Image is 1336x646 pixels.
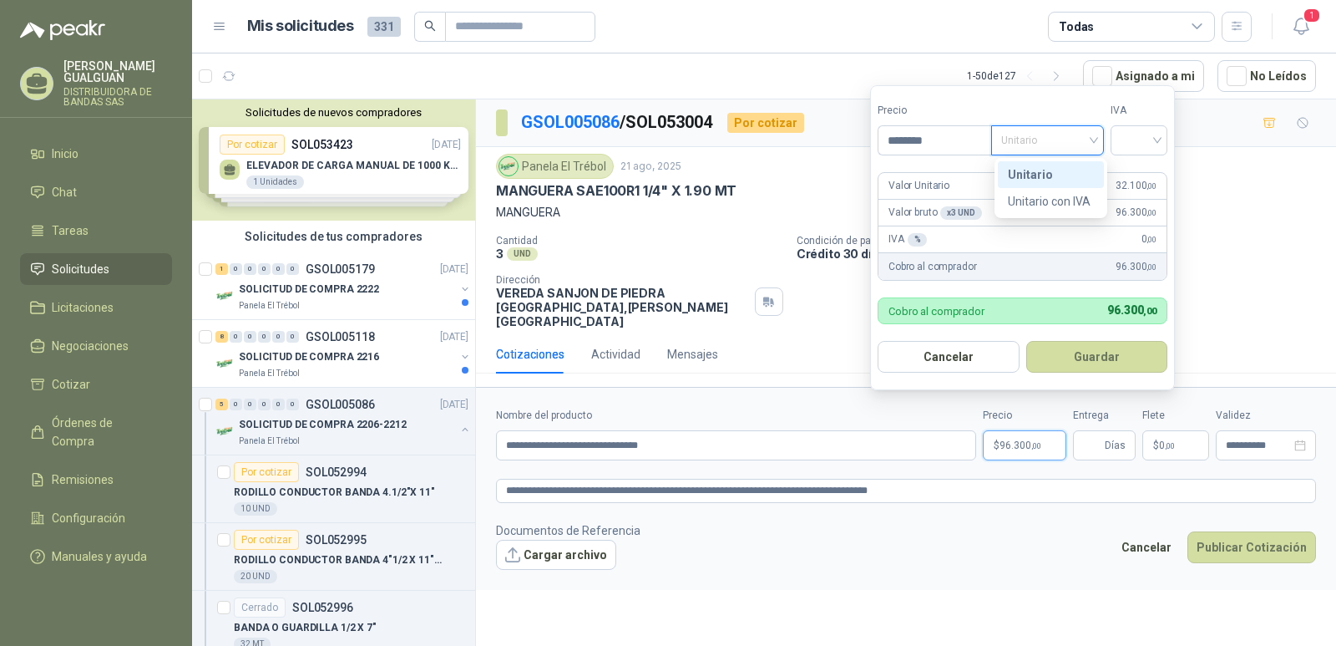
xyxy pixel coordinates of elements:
[52,337,129,355] span: Negociaciones
[20,215,172,247] a: Tareas
[999,440,1041,450] span: 96.300
[667,345,718,364] div: Mensajes
[496,154,614,179] div: Panela El Trébol
[1216,408,1316,424] label: Validez
[306,399,375,410] p: GSOL005086
[215,327,472,380] a: 8 0 0 0 0 0 GSOL005118[DATE] Company LogoSOLICITUD DE COMPRA 2216Panela El Trébol
[306,263,375,275] p: GSOL005179
[239,349,379,365] p: SOLICITUD DE COMPRA 2216
[239,282,379,298] p: SOLICITUD DE COMPRA 2222
[1001,128,1094,153] span: Unitario
[52,260,109,278] span: Solicitudes
[591,345,640,364] div: Actividad
[52,221,89,240] span: Tareas
[272,399,285,410] div: 0
[496,286,748,328] p: VEREDA SANJON DE PIEDRA [GEOGRAPHIC_DATA] , [PERSON_NAME][GEOGRAPHIC_DATA]
[230,399,242,410] div: 0
[440,262,468,277] p: [DATE]
[306,534,367,546] p: SOL052995
[1187,532,1316,563] button: Publicar Cotización
[1142,430,1209,460] p: $ 0,00
[52,471,114,489] span: Remisiones
[1112,532,1181,563] button: Cancelar
[888,231,927,247] p: IVA
[52,509,125,527] span: Configuración
[292,602,353,613] p: SOL052996
[215,394,472,448] a: 5 0 0 0 0 0 GSOL005086[DATE] Company LogoSOLICITUD DE COMPRA 2206-2212Panela El Trébol
[234,570,277,583] div: 20 UND
[496,235,783,247] p: Cantidad
[367,17,401,37] span: 331
[63,60,172,84] p: [PERSON_NAME] GUALGUAN
[215,331,228,343] div: 8
[998,188,1104,215] div: Unitario con IVA
[797,247,1329,261] p: Crédito 30 días
[247,14,354,38] h1: Mis solicitudes
[1159,440,1175,450] span: 0
[272,263,285,275] div: 0
[63,87,172,107] p: DISTRIBUIDORA DE BANDAS SAS
[1107,303,1156,317] span: 96.300
[234,530,299,550] div: Por cotizar
[878,341,1020,373] button: Cancelar
[52,145,78,163] span: Inicio
[192,523,475,591] a: Por cotizarSOL052995RODILLO CONDUCTOR BANDA 4"1/2 X 11" IMPA20 UND
[496,203,1316,221] p: MANGUERA
[1111,103,1167,119] label: IVA
[192,455,475,523] a: Por cotizarSOL052994RODILLO CONDUCTOR BANDA 4.1/2"X 11"10 UND
[521,112,620,132] a: GSOL005086
[940,206,981,220] div: x 3 UND
[20,292,172,323] a: Licitaciones
[1105,431,1126,460] span: Días
[234,552,442,568] p: RODILLO CONDUCTOR BANDA 4"1/2 X 11" IMPA
[215,421,235,441] img: Company Logo
[888,259,976,275] p: Cobro al comprador
[983,430,1066,460] p: $96.300,00
[258,263,271,275] div: 0
[239,299,300,313] p: Panela El Trébol
[20,541,172,572] a: Manuales y ayuda
[230,263,242,275] div: 0
[1286,12,1316,42] button: 1
[521,109,714,135] p: / SOL053004
[1142,408,1209,424] label: Flete
[888,205,982,221] p: Valor bruto
[286,263,299,275] div: 0
[286,331,299,343] div: 0
[215,263,228,275] div: 1
[1059,18,1094,36] div: Todas
[440,329,468,345] p: [DATE]
[878,103,991,119] label: Precio
[1116,259,1156,275] span: 96.300
[908,233,928,247] div: %
[1026,341,1168,373] button: Guardar
[20,176,172,208] a: Chat
[20,464,172,496] a: Remisiones
[20,369,172,400] a: Cotizar
[215,399,228,410] div: 5
[234,620,377,636] p: BANDA O GUARDILLA 1/2 X 7"
[888,178,949,194] p: Valor Unitario
[215,286,235,306] img: Company Logo
[20,138,172,170] a: Inicio
[888,306,984,317] p: Cobro al comprador
[1116,205,1156,221] span: 96.300
[239,367,300,380] p: Panela El Trébol
[1146,208,1156,217] span: ,00
[967,63,1070,89] div: 1 - 50 de 127
[440,397,468,413] p: [DATE]
[306,466,367,478] p: SOL052994
[215,354,235,374] img: Company Logo
[234,598,286,618] div: Cerrado
[1165,441,1175,450] span: ,00
[20,407,172,457] a: Órdenes de Compra
[20,502,172,534] a: Configuración
[272,331,285,343] div: 0
[199,106,468,119] button: Solicitudes de nuevos compradores
[234,462,299,482] div: Por cotizar
[52,183,77,201] span: Chat
[998,161,1104,188] div: Unitario
[1083,60,1204,92] button: Asignado a mi
[496,274,748,286] p: Dirección
[424,20,436,32] span: search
